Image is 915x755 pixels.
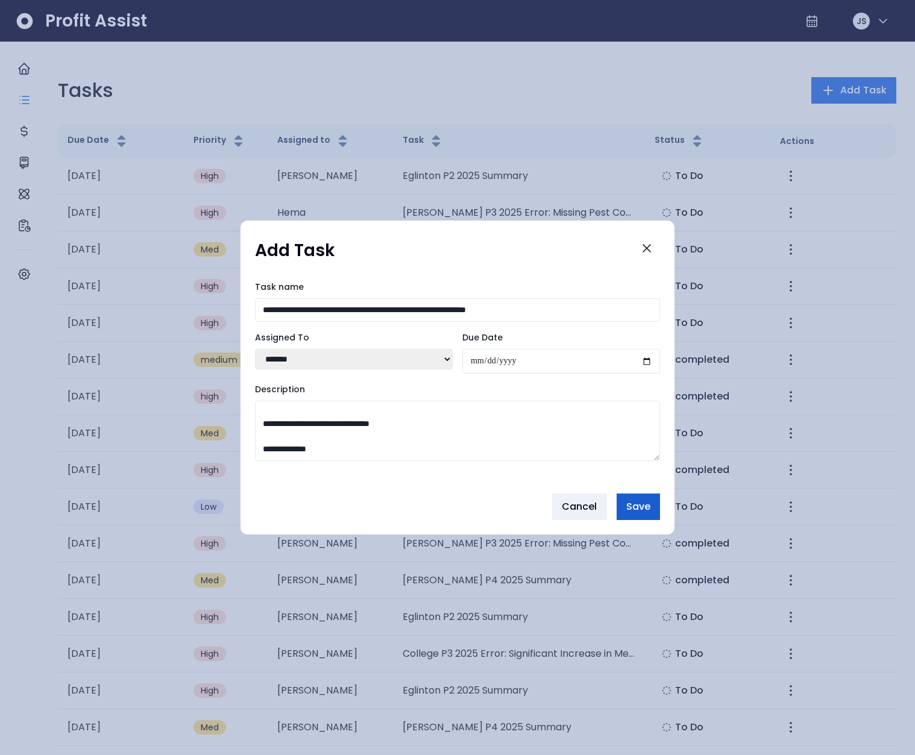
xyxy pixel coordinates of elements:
[255,240,335,262] h1: Add Task
[562,500,597,514] span: Cancel
[552,493,607,520] button: Cancel
[255,281,660,293] label: Task name
[462,331,660,344] label: Due Date
[634,235,660,262] button: Close
[626,500,650,514] span: Save
[255,383,660,396] label: Description
[617,493,660,520] button: Save
[255,331,453,344] label: Assigned To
